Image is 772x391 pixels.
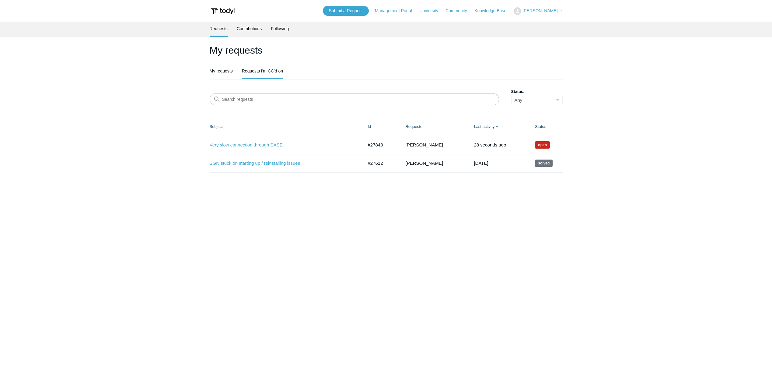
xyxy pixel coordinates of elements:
span: ▼ [495,124,498,129]
input: Search requests [210,93,499,105]
td: [PERSON_NAME] [399,136,468,154]
a: Following [271,22,289,36]
td: #27848 [362,136,400,154]
label: Status: [511,89,563,95]
a: Knowledge Base [474,8,512,14]
button: [PERSON_NAME] [514,7,562,15]
a: Community [445,8,473,14]
img: Todyl Support Center Help Center home page [210,5,236,17]
time: 08/26/2025, 12:03 [474,160,488,166]
a: Submit a Request [323,6,369,16]
a: Management Portal [375,8,418,14]
a: Very slow connection through SASE [210,142,354,149]
time: 09/11/2025, 10:10 [474,142,506,147]
a: SGN stuck on starting up / reinstalling issues [210,160,354,167]
td: #27612 [362,154,400,172]
th: Id [362,118,400,136]
th: Subject [210,118,362,136]
span: This request has been solved [535,160,553,167]
a: Last activity▼ [474,124,494,129]
span: We are working on a response for you [535,141,550,149]
h1: My requests [210,43,563,58]
span: [PERSON_NAME] [522,8,557,13]
a: Contributions [237,22,262,36]
th: Requester [399,118,468,136]
a: My requests [210,64,233,78]
a: Requests [210,22,228,36]
td: [PERSON_NAME] [399,154,468,172]
th: Status [529,118,562,136]
a: Requests I'm CC'd on [242,64,283,78]
a: University [419,8,444,14]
